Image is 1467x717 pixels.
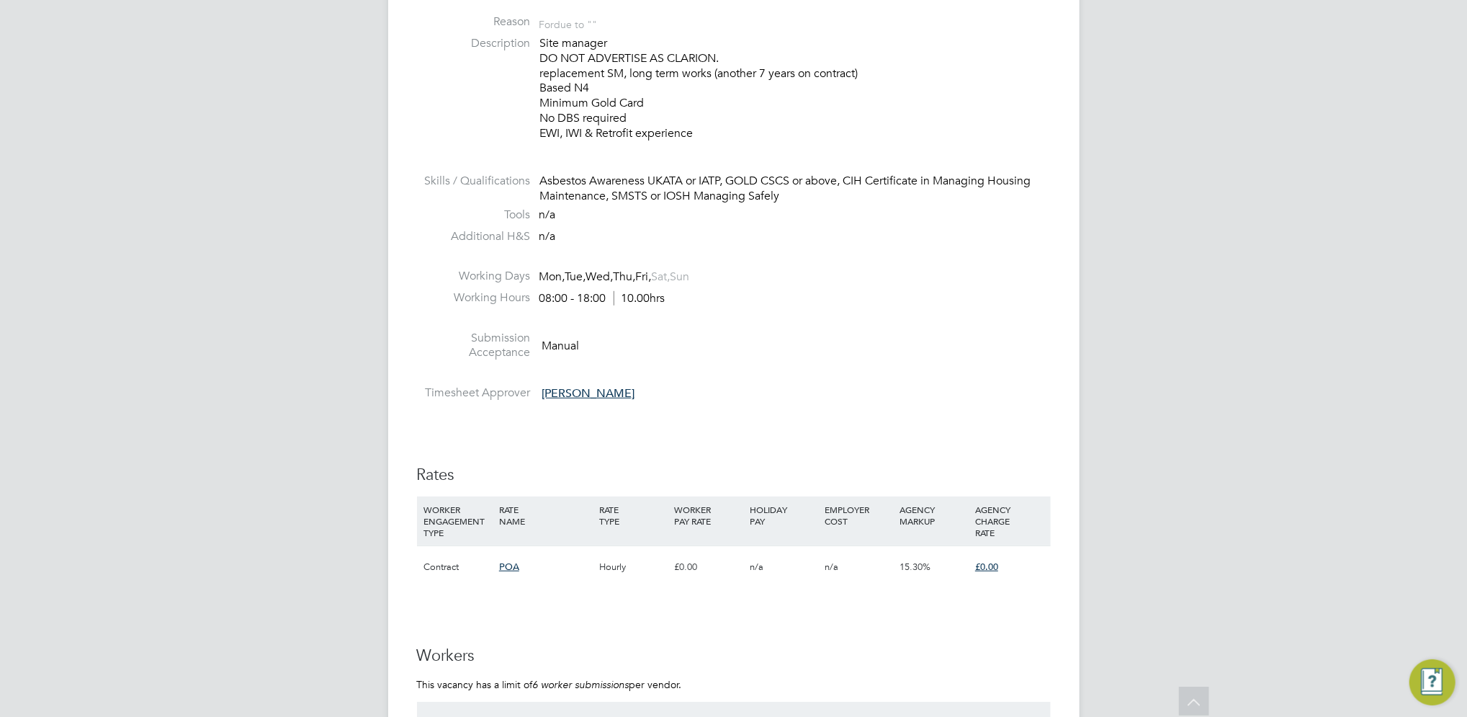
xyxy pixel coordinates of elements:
[670,496,745,534] div: WORKER PAY RATE
[421,496,495,545] div: WORKER ENGAGEMENT TYPE
[540,36,1051,141] p: Site manager DO NOT ADVERTISE AS CLARION. replacement SM, long term works (another 7 years on con...
[614,291,665,306] span: 10.00hrs
[539,208,556,222] span: n/a
[417,646,1051,667] h3: Workers
[417,229,531,244] label: Additional H&S
[542,339,580,353] span: Manual
[417,465,1051,486] h3: Rates
[972,496,1046,545] div: AGENCY CHARGE RATE
[533,678,629,691] em: 6 worker submissions
[417,678,1051,691] p: This vacancy has a limit of per vendor.
[636,270,652,284] span: Fri,
[670,270,690,284] span: Sun
[417,331,531,361] label: Submission Acceptance
[417,14,531,30] label: Reason
[539,14,598,31] div: For due to ""
[417,174,531,189] label: Skills / Qualifications
[596,496,670,534] div: RATE TYPE
[417,36,531,51] label: Description
[417,269,531,284] label: Working Days
[421,546,495,588] div: Contract
[750,561,763,573] span: n/a
[596,546,670,588] div: Hourly
[1409,659,1455,705] button: Engage Resource Center
[821,496,896,534] div: EMPLOYER COST
[417,290,531,306] label: Working Hours
[539,291,665,306] div: 08:00 - 18:00
[825,561,838,573] span: n/a
[542,386,635,401] span: [PERSON_NAME]
[614,270,636,284] span: Thu,
[417,208,531,223] label: Tools
[539,270,565,284] span: Mon,
[586,270,614,284] span: Wed,
[746,496,821,534] div: HOLIDAY PAY
[499,561,519,573] span: POA
[539,229,556,244] span: n/a
[565,270,586,284] span: Tue,
[900,561,931,573] span: 15.30%
[540,174,1051,204] div: Asbestos Awareness UKATA or IATP, GOLD CSCS or above, CIH Certificate in Managing Housing Mainten...
[670,546,745,588] div: £0.00
[417,386,531,401] label: Timesheet Approver
[975,561,998,573] span: £0.00
[897,496,972,534] div: AGENCY MARKUP
[495,496,596,534] div: RATE NAME
[652,270,670,284] span: Sat,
